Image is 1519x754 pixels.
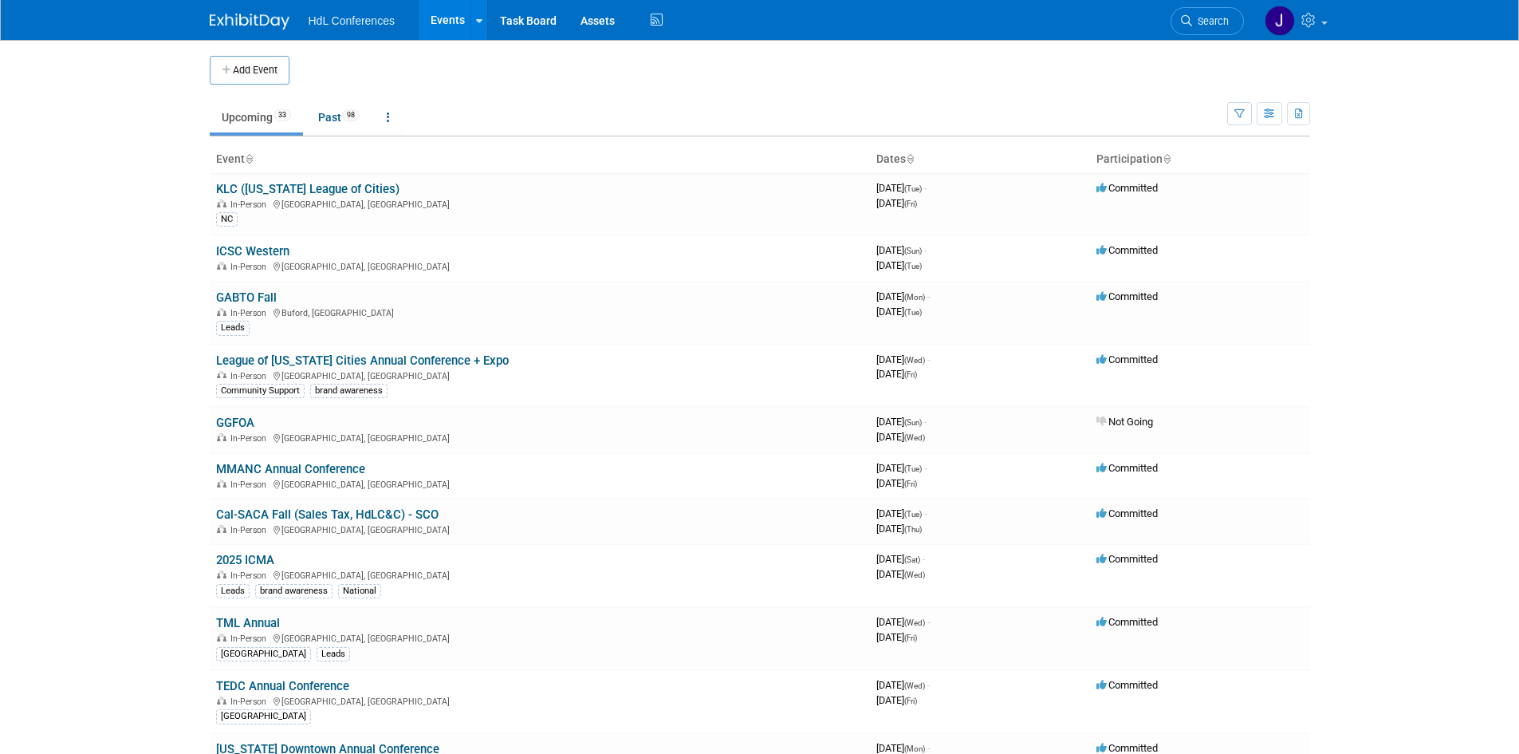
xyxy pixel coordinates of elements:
[876,431,925,443] span: [DATE]
[1096,553,1158,565] span: Committed
[255,584,333,598] div: brand awareness
[904,570,925,579] span: (Wed)
[217,570,226,578] img: In-Person Event
[876,368,917,380] span: [DATE]
[216,244,289,259] a: ICSC Western
[1096,507,1158,519] span: Committed
[217,634,226,641] img: In-Person Event
[876,353,930,365] span: [DATE]
[210,56,289,85] button: Add Event
[927,616,930,628] span: -
[876,694,917,706] span: [DATE]
[876,507,927,519] span: [DATE]
[904,525,922,534] span: (Thu)
[317,647,350,661] div: Leads
[216,290,277,305] a: GABTO Fall
[876,244,927,256] span: [DATE]
[216,679,349,693] a: TEDC Annual Conference
[217,697,226,705] img: In-Person Event
[904,555,920,564] span: (Sat)
[904,634,917,642] span: (Fri)
[230,371,271,381] span: In-Person
[273,109,291,121] span: 33
[1096,679,1158,691] span: Committed
[216,431,864,444] div: [GEOGRAPHIC_DATA], [GEOGRAPHIC_DATA]
[306,102,372,132] a: Past98
[906,152,914,165] a: Sort by Start Date
[216,694,864,707] div: [GEOGRAPHIC_DATA], [GEOGRAPHIC_DATA]
[216,523,864,535] div: [GEOGRAPHIC_DATA], [GEOGRAPHIC_DATA]
[216,616,280,630] a: TML Annual
[1163,152,1171,165] a: Sort by Participation Type
[1096,416,1153,428] span: Not Going
[217,199,226,207] img: In-Person Event
[904,184,922,193] span: (Tue)
[876,416,927,428] span: [DATE]
[904,418,922,427] span: (Sun)
[904,247,922,255] span: (Sun)
[216,462,365,476] a: MMANC Annual Conference
[245,152,253,165] a: Sort by Event Name
[923,553,925,565] span: -
[876,742,930,754] span: [DATE]
[230,570,271,581] span: In-Person
[904,618,925,627] span: (Wed)
[876,679,930,691] span: [DATE]
[230,433,271,444] span: In-Person
[876,182,927,194] span: [DATE]
[230,525,271,535] span: In-Person
[217,525,226,533] img: In-Person Event
[1096,182,1158,194] span: Committed
[876,631,917,643] span: [DATE]
[1096,244,1158,256] span: Committed
[216,631,864,644] div: [GEOGRAPHIC_DATA], [GEOGRAPHIC_DATA]
[230,199,271,210] span: In-Person
[230,262,271,272] span: In-Person
[904,464,922,473] span: (Tue)
[217,433,226,441] img: In-Person Event
[904,510,922,519] span: (Tue)
[927,742,930,754] span: -
[309,14,395,27] span: HdL Conferences
[876,290,930,302] span: [DATE]
[904,199,917,208] span: (Fri)
[216,353,509,368] a: League of [US_STATE] Cities Annual Conference + Expo
[216,584,250,598] div: Leads
[904,262,922,270] span: (Tue)
[904,356,925,365] span: (Wed)
[1090,146,1310,173] th: Participation
[904,681,925,690] span: (Wed)
[216,259,864,272] div: [GEOGRAPHIC_DATA], [GEOGRAPHIC_DATA]
[217,308,226,316] img: In-Person Event
[216,568,864,581] div: [GEOGRAPHIC_DATA], [GEOGRAPHIC_DATA]
[876,197,917,209] span: [DATE]
[1096,462,1158,474] span: Committed
[216,182,399,196] a: KLC ([US_STATE] League of Cities)
[216,647,311,661] div: [GEOGRAPHIC_DATA]
[876,306,922,318] span: [DATE]
[217,480,226,488] img: In-Person Event
[338,584,381,598] div: National
[876,568,925,580] span: [DATE]
[1096,290,1158,302] span: Committed
[1171,7,1244,35] a: Search
[924,182,927,194] span: -
[210,146,870,173] th: Event
[876,616,930,628] span: [DATE]
[216,197,864,210] div: [GEOGRAPHIC_DATA], [GEOGRAPHIC_DATA]
[927,353,930,365] span: -
[927,290,930,302] span: -
[216,306,864,318] div: Buford, [GEOGRAPHIC_DATA]
[1096,353,1158,365] span: Committed
[210,14,289,30] img: ExhibitDay
[904,744,925,753] span: (Mon)
[310,384,388,398] div: brand awareness
[904,480,917,488] span: (Fri)
[217,262,226,270] img: In-Person Event
[904,308,922,317] span: (Tue)
[924,416,927,428] span: -
[904,293,925,302] span: (Mon)
[230,480,271,490] span: In-Person
[230,697,271,707] span: In-Person
[876,477,917,489] span: [DATE]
